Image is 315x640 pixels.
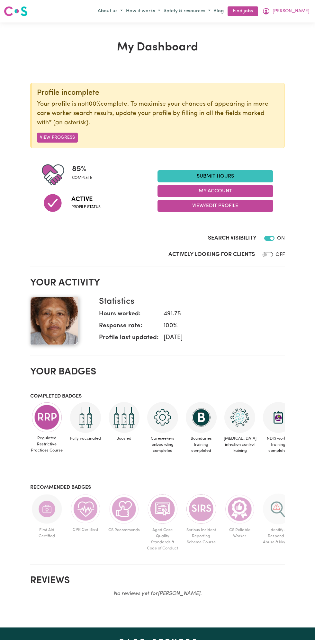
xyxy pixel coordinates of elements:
[69,433,102,444] span: Fully vaccinated
[71,204,101,210] span: Profile status
[113,591,202,596] em: No reviews yet for [PERSON_NAME] .
[184,524,218,548] span: Serious Incident Reporting Scheme Course
[157,200,273,212] button: View/Edit Profile
[186,402,217,433] img: CS Academy: Boundaries in care and support work course completed
[99,321,158,333] dt: Response rate:
[70,494,101,524] img: Care and support worker has completed CPR Certification
[72,163,92,175] span: 85 %
[4,5,28,17] img: Careseekers logo
[261,6,311,17] button: My Account
[157,170,273,182] a: Submit Hours
[162,6,212,17] button: Safety & resources
[262,524,295,548] span: Identify & Respond to Abuse & Neglect
[275,252,285,257] span: OFF
[147,494,178,524] img: CS Academy: Aged Care Quality Standards & Code of Conduct course completed
[224,402,255,433] img: CS Academy: COVID-19 Infection Control Training course completed
[4,4,28,19] a: Careseekers logo
[158,321,280,331] dd: 100 %
[146,524,179,554] span: Aged Care Quality Standards & Code of Conduct
[146,433,179,457] span: Careseekers onboarding completed
[107,524,141,536] span: CS Recommends
[223,433,256,457] span: [MEDICAL_DATA] infection control training
[208,234,256,242] label: Search Visibility
[262,433,295,457] span: NDIS worker training completed
[263,494,294,524] img: CS Academy: Identify & Respond to Abuse & Neglect in Aged & Disability course completed
[37,88,280,97] div: Profile incomplete
[158,310,280,319] dd: 491.75
[32,402,62,433] img: CS Academy: Regulated Restrictive Practices course completed
[109,494,139,524] img: Care worker is recommended by Careseekers
[224,494,255,524] img: Care worker is most reliable worker
[99,333,158,345] dt: Profile last updated:
[109,402,139,433] img: Care and support worker has received booster dose of COVID-19 vaccination
[263,402,294,433] img: CS Academy: Introduction to NDIS Worker Training course completed
[72,163,97,186] div: Profile completeness: 85%
[212,6,225,16] a: Blog
[37,100,280,127] p: Your profile is not complete. To maximise your chances of appearing in more care worker search re...
[107,433,141,444] span: Boosted
[30,40,285,55] h1: My Dashboard
[99,297,280,307] h3: Statistics
[96,6,124,17] button: About us
[32,494,62,524] img: Care and support worker has completed First Aid Certification
[30,297,78,345] img: Your profile picture
[30,575,285,587] h2: Reviews
[37,133,78,143] button: View Progress
[158,333,280,343] dd: [DATE]
[69,524,102,535] span: CPR Certified
[30,393,285,399] h3: Completed badges
[223,524,256,542] span: CS Reliable Worker
[277,236,285,241] span: ON
[87,101,101,107] u: 100%
[30,433,64,456] span: Regulated Restrictive Practices Course
[71,195,101,204] span: Active
[70,402,101,433] img: Care and support worker has received 2 doses of COVID-19 vaccine
[184,433,218,457] span: Boundaries training completed
[30,524,64,542] span: First Aid Certified
[147,402,178,433] img: CS Academy: Careseekers Onboarding course completed
[72,175,92,181] span: complete
[157,185,273,197] button: My Account
[49,120,88,126] span: an asterisk
[30,485,285,491] h3: Recommended badges
[228,6,258,16] a: Find jobs
[99,310,158,321] dt: Hours worked:
[30,366,285,378] h2: Your badges
[30,277,285,289] h2: Your activity
[124,6,162,17] button: How it works
[186,494,217,524] img: CS Academy: Serious Incident Reporting Scheme course completed
[168,250,255,259] label: Actively Looking for Clients
[273,8,310,15] span: [PERSON_NAME]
